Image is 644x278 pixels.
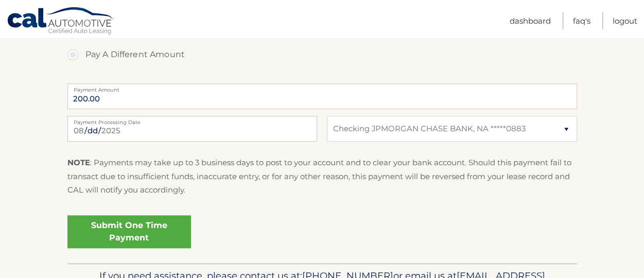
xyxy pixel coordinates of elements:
[573,12,590,29] a: FAQ's
[67,215,191,248] a: Submit One Time Payment
[67,116,317,124] label: Payment Processing Date
[67,158,90,167] strong: NOTE
[67,116,317,142] input: Payment Date
[67,83,577,92] label: Payment Amount
[613,12,637,29] a: Logout
[67,44,577,65] label: Pay A Different Amount
[7,7,115,37] a: Cal Automotive
[67,156,577,197] p: : Payments may take up to 3 business days to post to your account and to clear your bank account....
[510,12,551,29] a: Dashboard
[67,83,577,109] input: Payment Amount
